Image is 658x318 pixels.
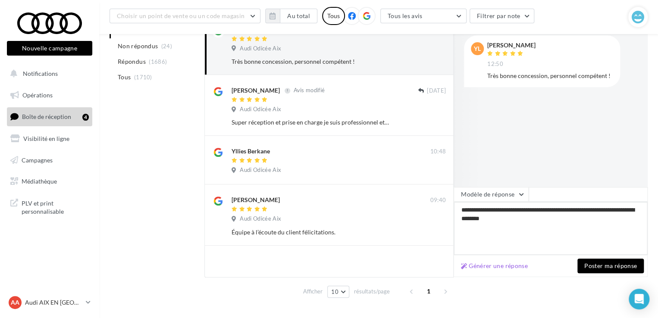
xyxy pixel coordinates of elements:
[5,86,94,104] a: Opérations
[5,194,94,219] a: PLV et print personnalisable
[149,58,167,65] span: (1686)
[327,286,349,298] button: 10
[25,298,82,307] p: Audi AIX EN [GEOGRAPHIC_DATA]
[232,196,280,204] div: [PERSON_NAME]
[427,87,446,95] span: [DATE]
[303,287,323,296] span: Afficher
[240,106,281,113] span: Audi Odicée Aix
[240,215,281,223] span: Audi Odicée Aix
[629,289,649,309] div: Open Intercom Messenger
[118,42,158,50] span: Non répondus
[22,156,53,163] span: Campagnes
[5,130,94,148] a: Visibilité en ligne
[232,118,390,127] div: Super réception et prise en charge je suis professionnel et le niveau de service et toujours au r...
[7,41,92,56] button: Nouvelle campagne
[388,12,423,19] span: Tous les avis
[7,294,92,311] a: AA Audi AIX EN [GEOGRAPHIC_DATA]
[82,114,89,121] div: 4
[240,45,281,53] span: Audi Odicée Aix
[331,288,338,295] span: 10
[293,87,325,94] span: Avis modifié
[422,284,436,298] span: 1
[117,12,244,19] span: Choisir un point de vente ou un code magasin
[232,86,280,95] div: [PERSON_NAME]
[280,9,317,23] button: Au total
[11,298,19,307] span: AA
[232,147,270,156] div: Yllies Berkane
[265,9,317,23] button: Au total
[322,7,345,25] div: Tous
[22,197,89,216] span: PLV et print personnalisable
[5,151,94,169] a: Campagnes
[5,172,94,190] a: Médiathèque
[487,42,536,48] div: [PERSON_NAME]
[430,196,446,204] span: 09:40
[454,187,529,202] button: Modèle de réponse
[240,166,281,174] span: Audi Odicée Aix
[22,91,53,99] span: Opérations
[5,107,94,126] a: Boîte de réception4
[487,72,613,80] div: Très bonne concession, personnel compétent !
[22,113,71,120] span: Boîte de réception
[161,43,172,50] span: (24)
[23,135,69,142] span: Visibilité en ligne
[457,261,531,271] button: Générer une réponse
[23,70,58,77] span: Notifications
[118,57,146,66] span: Répondus
[232,57,390,66] div: Très bonne concession, personnel compétent !
[354,287,390,296] span: résultats/page
[22,178,57,185] span: Médiathèque
[110,9,260,23] button: Choisir un point de vente ou un code magasin
[577,259,644,273] button: Poster ma réponse
[430,148,446,156] span: 10:48
[380,9,467,23] button: Tous les avis
[118,73,131,81] span: Tous
[474,44,481,53] span: YL
[487,60,503,68] span: 12:50
[232,228,390,237] div: Équipe à l’écoute du client félicitations.
[5,65,91,83] button: Notifications
[134,74,152,81] span: (1710)
[470,9,535,23] button: Filtrer par note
